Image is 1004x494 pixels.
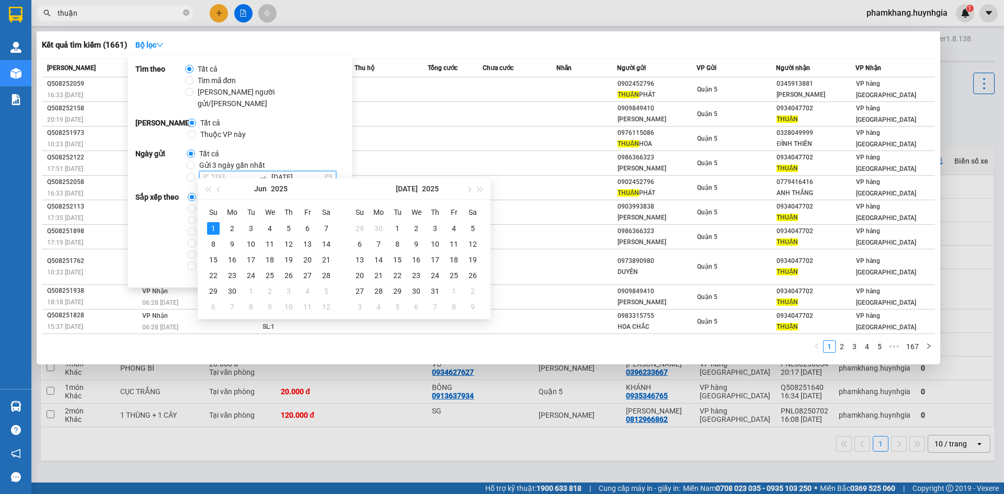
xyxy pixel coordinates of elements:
[618,128,696,139] div: 0976115086
[444,252,463,268] td: 2025-07-18
[317,268,336,283] td: 2025-06-28
[777,201,855,212] div: 0934047702
[391,254,404,266] div: 15
[444,221,463,236] td: 2025-07-04
[204,252,223,268] td: 2025-06-15
[135,41,164,49] strong: Bộ lọc
[388,283,407,299] td: 2025-07-29
[47,152,139,163] div: Q508252122
[697,86,717,93] span: Quận 5
[922,340,935,353] li: Next Page
[47,64,96,72] span: [PERSON_NAME]
[466,269,479,282] div: 26
[193,75,241,86] span: Tìm mã đơn
[463,236,482,252] td: 2025-07-12
[372,254,385,266] div: 14
[618,139,696,150] div: HOA
[353,285,366,297] div: 27
[47,91,83,99] span: 16:33 [DATE]
[317,221,336,236] td: 2025-06-07
[10,42,21,53] img: warehouse-icon
[777,268,798,275] span: THUẬN
[260,236,279,252] td: 2025-06-11
[618,103,696,114] div: 0909849410
[204,236,223,252] td: 2025-06-08
[369,252,388,268] td: 2025-07-14
[282,285,295,297] div: 3
[204,268,223,283] td: 2025-06-22
[777,188,855,199] div: ANH THẮNG
[207,269,220,282] div: 22
[777,139,855,150] div: ĐỈNH THIÊN
[47,226,139,237] div: Q508251898
[777,152,855,163] div: 0934047702
[823,340,836,353] li: 1
[448,254,460,266] div: 18
[856,105,916,123] span: VP hàng [GEOGRAPHIC_DATA]
[618,297,696,308] div: [PERSON_NAME]
[426,283,444,299] td: 2025-07-31
[777,165,798,172] span: THUẬN
[223,221,242,236] td: 2025-06-02
[388,204,407,221] th: Tu
[388,268,407,283] td: 2025-07-22
[856,227,916,246] span: VP hàng [GEOGRAPHIC_DATA]
[407,283,426,299] td: 2025-07-30
[353,222,366,235] div: 29
[777,286,855,297] div: 0934047702
[777,116,798,123] span: THUẬN
[369,221,388,236] td: 2025-06-30
[777,214,798,221] span: THUẬN
[203,171,255,183] input: Ngày bắt đầu
[369,204,388,221] th: Mo
[422,178,439,199] button: 2025
[463,268,482,283] td: 2025-07-26
[856,80,916,99] span: VP hàng [GEOGRAPHIC_DATA]
[407,221,426,236] td: 2025-07-02
[856,257,916,276] span: VP hàng [GEOGRAPHIC_DATA]
[282,254,295,266] div: 19
[873,340,886,353] li: 5
[369,236,388,252] td: 2025-07-07
[466,238,479,250] div: 12
[777,103,855,114] div: 0934047702
[463,221,482,236] td: 2025-07-05
[618,286,696,297] div: 0909849410
[777,298,798,306] span: THUẬN
[426,236,444,252] td: 2025-07-10
[350,283,369,299] td: 2025-07-27
[848,340,861,353] li: 3
[463,204,482,221] th: Sa
[429,269,441,282] div: 24
[196,203,280,214] span: Ngày tạo đơn gần nhất
[264,285,276,297] div: 2
[426,268,444,283] td: 2025-07-24
[135,63,185,109] strong: Tìm theo
[466,285,479,297] div: 2
[260,283,279,299] td: 2025-07-02
[391,238,404,250] div: 8
[410,285,423,297] div: 30
[207,222,220,235] div: 1
[618,267,696,278] div: DUYÊN
[353,238,366,250] div: 6
[226,222,238,235] div: 2
[42,40,127,51] h3: Kết quả tìm kiếm ( 1661 )
[407,204,426,221] th: We
[183,8,189,18] span: close-circle
[886,340,903,353] span: •••
[196,129,250,140] span: Thuộc VP này
[223,252,242,268] td: 2025-06-16
[407,268,426,283] td: 2025-07-23
[259,173,267,181] span: swap-right
[618,201,696,212] div: 0903993838
[196,117,224,129] span: Tất cả
[391,269,404,282] div: 22
[9,7,22,22] img: logo-vxr
[861,340,873,353] li: 4
[245,238,257,250] div: 10
[254,178,267,199] button: Jun
[47,298,83,306] span: 18:18 [DATE]
[320,285,333,297] div: 5
[777,78,855,89] div: 0345913881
